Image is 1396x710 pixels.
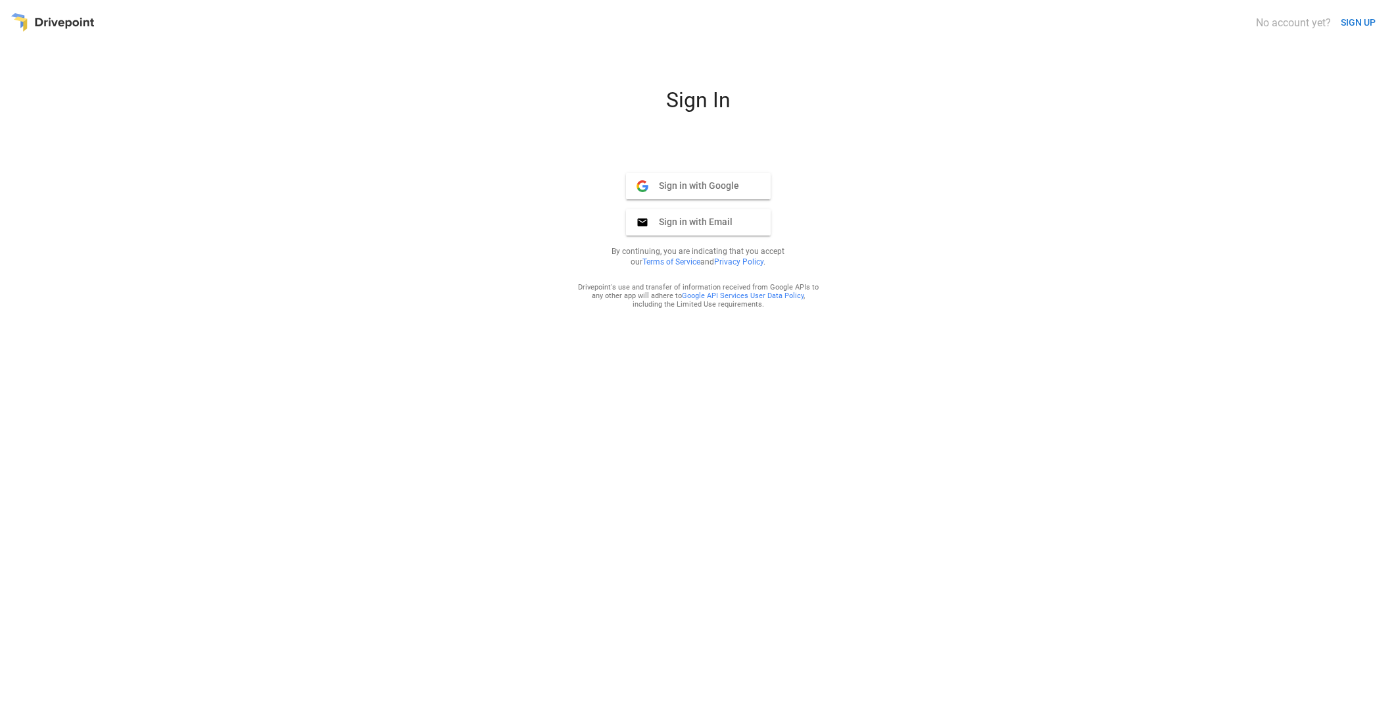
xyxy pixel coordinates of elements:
[626,209,771,236] button: Sign in with Email
[642,257,700,266] a: Terms of Service
[648,180,739,191] span: Sign in with Google
[596,246,801,267] p: By continuing, you are indicating that you accept our and .
[1256,16,1331,29] div: No account yet?
[541,88,856,123] div: Sign In
[648,216,733,228] span: Sign in with Email
[577,283,819,309] div: Drivepoint's use and transfer of information received from Google APIs to any other app will adhe...
[1336,11,1381,35] button: SIGN UP
[626,173,771,199] button: Sign in with Google
[682,292,804,300] a: Google API Services User Data Policy
[714,257,763,266] a: Privacy Policy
